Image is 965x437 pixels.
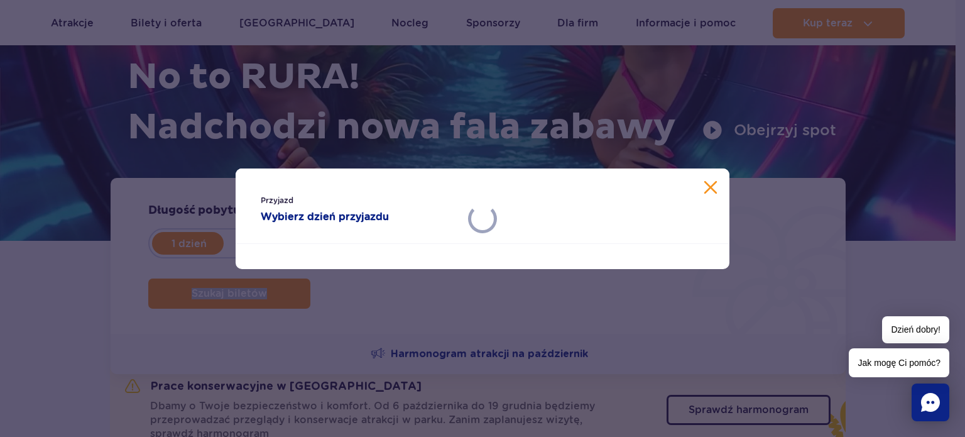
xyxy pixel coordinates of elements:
[261,209,457,224] strong: Wybierz dzień przyjazdu
[849,348,949,377] span: Jak mogę Ci pomóc?
[882,316,949,343] span: Dzień dobry!
[261,194,457,207] span: Przyjazd
[912,384,949,421] div: Chat
[704,181,717,194] button: Zamknij kalendarz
